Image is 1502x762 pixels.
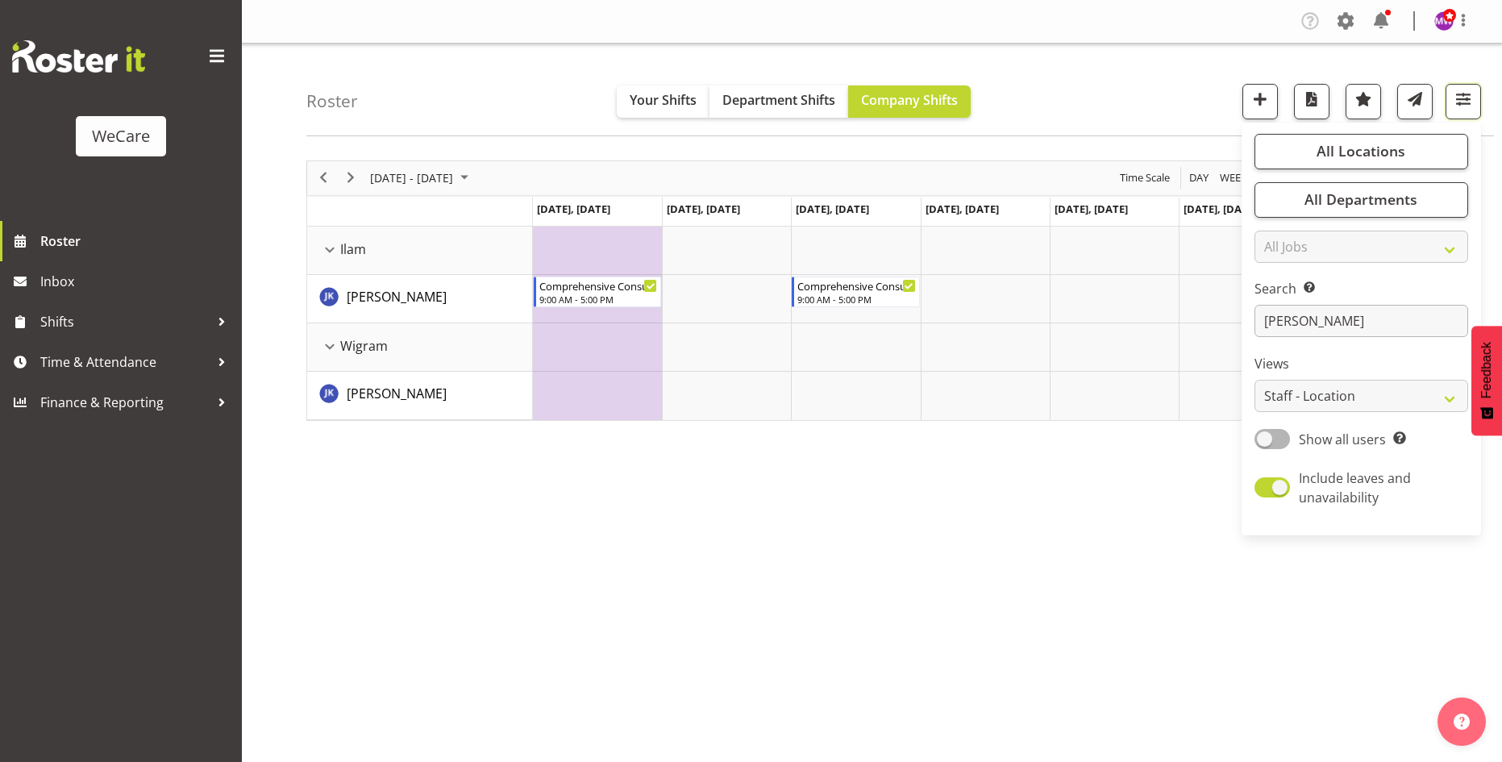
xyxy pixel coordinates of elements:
[1254,134,1468,169] button: All Locations
[1118,168,1171,188] span: Time Scale
[1184,202,1257,216] span: [DATE], [DATE]
[1304,189,1417,209] span: All Departments
[796,202,869,216] span: [DATE], [DATE]
[667,202,740,216] span: [DATE], [DATE]
[709,85,848,118] button: Department Shifts
[40,310,210,334] span: Shifts
[533,227,1437,420] table: Timeline Week of September 22, 2025
[1055,202,1128,216] span: [DATE], [DATE]
[848,85,971,118] button: Company Shifts
[40,350,210,374] span: Time & Attendance
[307,372,533,420] td: John Ko resource
[313,168,335,188] button: Previous
[797,293,915,306] div: 9:00 AM - 5:00 PM
[1254,182,1468,218] button: All Departments
[40,229,234,253] span: Roster
[926,202,999,216] span: [DATE], [DATE]
[1188,168,1210,188] span: Day
[1218,168,1249,188] span: Week
[792,277,919,307] div: John Ko"s event - Comprehensive Consult Begin From Wednesday, September 24, 2025 at 9:00:00 AM GM...
[340,239,366,259] span: Ilam
[368,168,476,188] button: September 2025
[347,287,447,306] a: [PERSON_NAME]
[797,277,915,294] div: Comprehensive Consult
[1254,279,1468,298] label: Search
[1454,714,1470,730] img: help-xxl-2.png
[1117,168,1173,188] button: Time Scale
[306,92,358,110] h4: Roster
[92,124,150,148] div: WeCare
[1299,469,1411,506] span: Include leaves and unavailability
[306,160,1438,421] div: Timeline Week of September 22, 2025
[1434,11,1454,31] img: management-we-care10447.jpg
[310,161,337,195] div: previous period
[1299,431,1386,448] span: Show all users
[347,385,447,402] span: [PERSON_NAME]
[1397,84,1433,119] button: Send a list of all shifts for the selected filtered period to all rostered employees.
[40,390,210,414] span: Finance & Reporting
[307,275,533,323] td: John Ko resource
[347,288,447,306] span: [PERSON_NAME]
[12,40,145,73] img: Rosterit website logo
[1294,84,1329,119] button: Download a PDF of the roster according to the set date range.
[1254,354,1468,373] label: Views
[537,202,610,216] span: [DATE], [DATE]
[337,161,364,195] div: next period
[307,323,533,372] td: Wigram resource
[1346,84,1381,119] button: Highlight an important date within the roster.
[722,91,835,109] span: Department Shifts
[630,91,697,109] span: Your Shifts
[1479,342,1494,398] span: Feedback
[1254,305,1468,337] input: Search
[368,168,455,188] span: [DATE] - [DATE]
[347,384,447,403] a: [PERSON_NAME]
[1187,168,1212,188] button: Timeline Day
[1446,84,1481,119] button: Filter Shifts
[40,269,234,294] span: Inbox
[617,85,709,118] button: Your Shifts
[1217,168,1250,188] button: Timeline Week
[534,277,661,307] div: John Ko"s event - Comprehensive Consult Begin From Monday, September 22, 2025 at 9:00:00 AM GMT+1...
[340,336,388,356] span: Wigram
[1317,141,1405,160] span: All Locations
[340,168,362,188] button: Next
[307,227,533,275] td: Ilam resource
[861,91,958,109] span: Company Shifts
[364,161,478,195] div: September 22 - 28, 2025
[539,277,657,294] div: Comprehensive Consult
[1242,84,1278,119] button: Add a new shift
[539,293,657,306] div: 9:00 AM - 5:00 PM
[1471,326,1502,435] button: Feedback - Show survey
